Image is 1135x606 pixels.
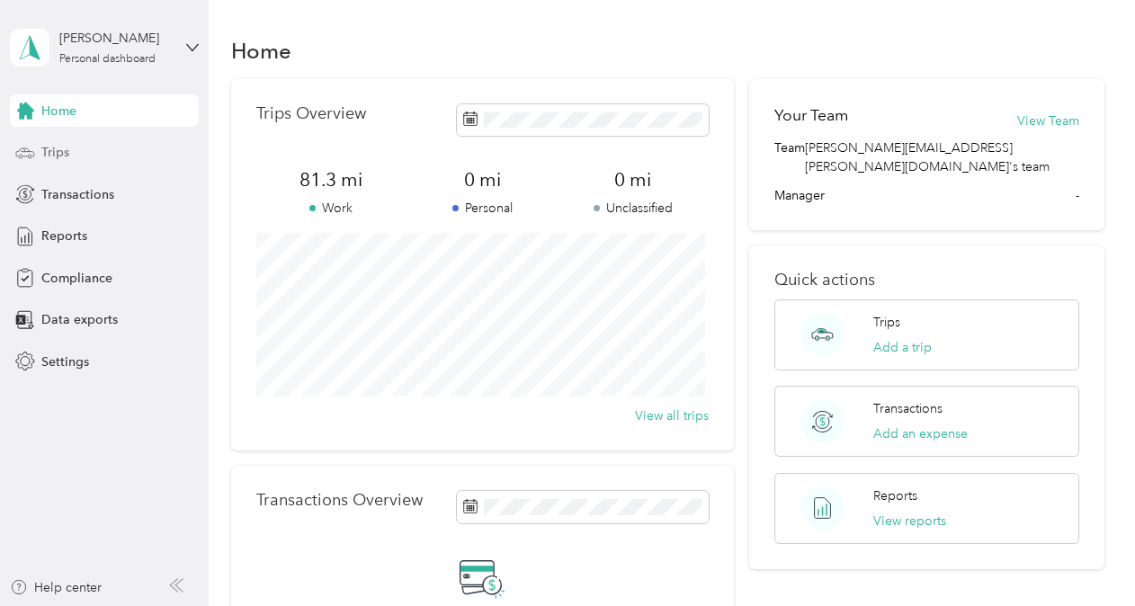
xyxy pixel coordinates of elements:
[256,104,366,123] p: Trips Overview
[873,512,946,530] button: View reports
[805,138,1078,176] span: [PERSON_NAME][EMAIL_ADDRESS][PERSON_NAME][DOMAIN_NAME]'s team
[558,167,709,192] span: 0 mi
[59,29,172,48] div: [PERSON_NAME]
[41,143,69,162] span: Trips
[407,167,558,192] span: 0 mi
[873,338,932,357] button: Add a trip
[256,199,407,218] p: Work
[59,54,156,65] div: Personal dashboard
[774,138,805,176] span: Team
[1034,505,1135,606] iframe: Everlance-gr Chat Button Frame
[873,399,943,418] p: Transactions
[41,227,87,245] span: Reports
[774,104,848,127] h2: Your Team
[1017,111,1079,130] button: View Team
[774,271,1078,290] p: Quick actions
[256,167,407,192] span: 81.3 mi
[873,486,917,505] p: Reports
[41,102,76,120] span: Home
[231,41,291,60] h1: Home
[10,578,102,597] button: Help center
[873,313,900,332] p: Trips
[873,424,968,443] button: Add an expense
[774,186,825,205] span: Manager
[41,310,118,329] span: Data exports
[256,491,423,510] p: Transactions Overview
[558,199,709,218] p: Unclassified
[41,185,114,204] span: Transactions
[41,352,89,371] span: Settings
[635,406,709,425] button: View all trips
[1076,186,1079,205] span: -
[407,199,558,218] p: Personal
[41,269,112,288] span: Compliance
